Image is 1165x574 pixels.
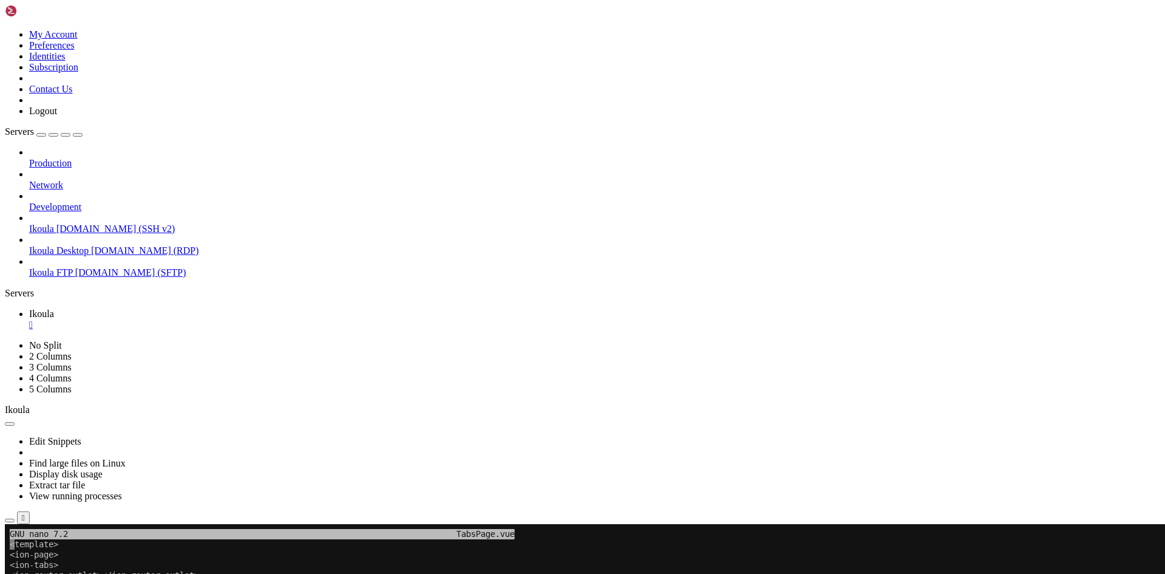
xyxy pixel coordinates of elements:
[29,245,1160,256] a: Ikoula Desktop [DOMAIN_NAME] (RDP)
[5,15,10,26] div: (0, 1)
[335,480,345,490] span: ^Q
[5,191,1007,201] x-row: <ion-label>Tab 3</ion-label>
[17,511,30,524] button: 
[456,470,466,480] span: ^B
[29,340,62,350] a: No Split
[29,234,1160,256] li: Ikoula Desktop [DOMAIN_NAME] (RDP)
[29,436,81,446] a: Edit Snippets
[5,56,1007,67] x-row: <ion-tab-bar slot="bottom">
[29,40,75,50] a: Preferences
[29,267,73,278] span: Ikoula FTP
[29,309,54,319] span: Ikoula
[29,158,1160,169] a: Production
[5,211,1007,222] x-row: </ion-tab-bar>
[5,126,83,137] a: Servers
[29,384,72,394] a: 5 Columns
[75,267,186,278] span: [DOMAIN_NAME] (SFTP)
[5,480,1007,490] x-row: Exit Read File Replace Paste Justify Go To Line Redo Copy Where Was Next Forward
[5,77,1007,87] x-row: <ion-icon aria-hidden="true" :icon="triangle" />
[5,98,1007,108] x-row: </ion-tab-button>
[5,67,1007,77] x-row: <ion-tab-button tab="tab1" href="/tabs/tab1">
[5,232,1007,242] x-row: </ion-page>
[5,180,1007,191] x-row: <ion-icon aria-hidden="true" :icon="square" />
[29,458,126,468] a: Find large files on Linux
[5,273,1007,284] x-row: import { IonTabBar, IonTabButton, IonTabs, IonLabel, IonIcon, IonPage, IonRouterOutlet } from '@i...
[29,362,72,372] a: 3 Columns
[5,470,15,480] span: ^G
[29,319,1160,330] a: 
[29,169,1160,191] li: Network
[29,469,103,479] a: Display disk usage
[500,459,519,470] span: es ]
[29,245,89,256] span: Ikoula Desktop
[5,15,1007,26] x-row: <template>
[29,202,81,212] span: Development
[5,149,1007,160] x-row: </ion-tab-button>
[5,288,1160,299] div: Servers
[340,470,354,480] span: M-]
[34,480,44,490] span: ^R
[437,459,500,470] span: [ Read 28 lin
[204,470,214,480] span: ^C
[29,373,72,383] a: 4 Columns
[5,405,30,415] span: Ikoula
[29,224,54,234] span: Ikoula
[209,480,218,490] span: ^/
[5,480,15,490] span: ^X
[29,213,1160,234] li: Ikoula [DOMAIN_NAME] (SSH v2)
[5,470,1007,480] x-row: Help Write Out Where Is Cut Execute Location Undo Set Mark To Bracket Previous Back
[29,180,63,190] span: Network
[131,480,141,490] span: ^U
[422,480,432,490] span: ^F
[5,201,1007,211] x-row: </ion-tab-button>
[29,29,78,39] a: My Account
[29,158,72,168] span: Production
[29,202,1160,213] a: Development
[5,126,34,137] span: Servers
[301,480,316,490] span: M-6
[5,129,1007,139] x-row: <ion-icon aria-hidden="true" :icon="ellipse" />
[22,513,25,522] div: 
[5,46,1007,56] x-row: <ion-router-outlet></ion-router-outlet>
[5,118,1007,129] x-row: <ion-tab-button tab="tab2" href="/tabs/tab2">
[5,139,1007,149] x-row: <ion-label>Tab 2</ion-label>
[29,351,72,361] a: 2 Columns
[252,470,267,480] span: M-U
[91,245,198,256] span: [DOMAIN_NAME] (RDP)
[29,191,1160,213] li: Development
[29,84,73,94] a: Contact Us
[5,36,1007,46] x-row: <ion-tabs>
[29,51,66,61] a: Identities
[5,284,1007,294] x-row: import { ellipse, square, triangle } from 'ionicons/icons';
[5,170,1007,180] x-row: <ion-tab-button tab="tab3" href="/tabs/tab3">
[29,106,57,116] a: Logout
[56,224,175,234] span: [DOMAIN_NAME] (SSH v2)
[29,147,1160,169] li: Production
[29,480,85,490] a: Extract tar file
[29,309,1160,330] a: Ikoula
[403,470,417,480] span: M-Q
[165,480,175,490] span: ^J
[5,5,75,17] img: Shellngn
[5,222,1007,232] x-row: </ion-tabs>
[5,26,1007,36] x-row: <ion-page>
[29,224,1160,234] a: Ikoula [DOMAIN_NAME] (SSH v2)
[388,480,403,490] span: M-W
[29,62,78,72] a: Subscription
[87,480,97,490] span: ^\
[286,470,301,480] span: M-A
[160,470,170,480] span: ^T
[29,267,1160,278] a: Ikoula FTP [DOMAIN_NAME] (SFTP)
[29,180,1160,191] a: Network
[136,470,146,480] span: ^K
[5,5,510,15] span: GNU nano 7.2 TabsPage.vue
[5,87,1007,98] x-row: <ion-label>Tab 1</ion-label>
[5,294,1007,304] x-row: </script>
[87,470,97,480] span: ^W
[29,256,1160,278] li: Ikoula FTP [DOMAIN_NAME] (SFTP)
[267,480,282,490] span: M-E
[5,242,1007,253] x-row: </template>
[5,263,1007,273] x-row: <script setup lang="ts">
[29,491,122,501] a: View running processes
